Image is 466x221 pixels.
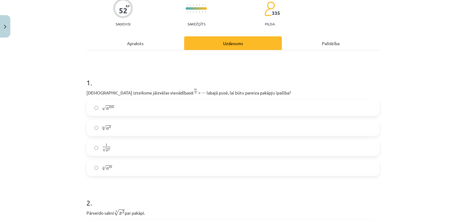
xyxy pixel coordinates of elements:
[106,127,109,130] span: a
[102,125,106,130] span: √
[187,22,205,26] p: Sarežģīts
[194,89,197,91] span: m
[86,88,380,96] p: [DEMOGRAPHIC_DATA] izteiksme jāizvēlas vienādības = ⋯ labajā pusē, lai būtu pareiza pakāpju īpašība?
[86,188,380,207] h1: 2 .
[106,107,109,110] span: a
[126,4,130,8] span: XP
[103,148,106,152] span: √
[119,6,127,15] div: 52
[184,36,282,50] div: Uzdevums
[272,10,280,16] span: 335
[86,36,184,50] div: Apraksts
[119,212,122,215] span: x
[122,210,124,213] span: 2
[109,127,111,128] span: n
[102,105,106,110] span: √
[191,92,194,95] span: a
[109,107,112,108] span: m
[113,22,133,26] p: Saņemsi
[205,4,206,6] img: icon-short-line-57e1e144782c952c97e751825c79c345078a6d821885a25fce030b3d8c18986b.svg
[264,1,275,16] img: students-c634bb4e5e11cddfef0936a35e636f08e4e9abd3cc4e673bd6f9a4125e45ecb1.svg
[102,165,106,170] span: √
[205,11,206,13] img: icon-short-line-57e1e144782c952c97e751825c79c345078a6d821885a25fce030b3d8c18986b.svg
[282,36,380,50] div: Palīdzība
[106,144,107,147] span: 1
[195,92,197,94] span: n
[109,167,112,168] span: m
[108,149,110,151] span: m
[86,68,380,87] h1: 1 .
[86,209,380,216] p: Pārveido sakni par pakāpi.
[265,22,275,26] p: pilda
[106,150,108,152] span: a
[112,107,114,108] span: n
[114,209,119,216] span: √
[4,25,6,29] img: icon-close-lesson-0947bae3869378f0d4975bcd49f059093ad1ed9edebbc8119c70593378902aed.svg
[106,167,109,170] span: a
